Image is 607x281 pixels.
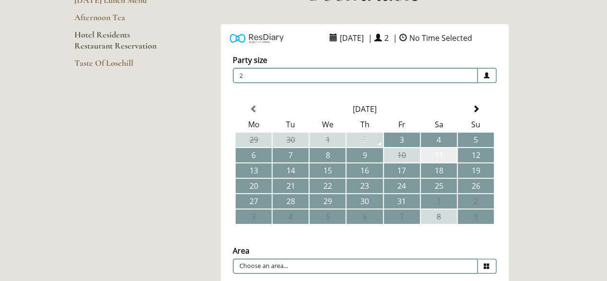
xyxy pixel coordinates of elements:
[74,29,166,58] a: Hotel Residents Restaurant Reservation
[458,209,494,224] td: 9
[309,163,345,178] td: 15
[273,117,309,132] th: Tu
[393,33,397,43] span: |
[384,179,420,193] td: 24
[421,209,457,224] td: 8
[458,163,494,178] td: 19
[273,163,309,178] td: 14
[309,148,345,162] td: 8
[384,194,420,208] td: 31
[309,179,345,193] td: 22
[384,163,420,178] td: 17
[346,133,382,147] td: 2
[250,105,258,113] span: Previous Month
[74,12,166,29] a: Afternoon Tea
[309,209,345,224] td: 5
[273,102,457,116] th: Select Month
[273,133,309,147] td: 30
[458,133,494,147] td: 5
[337,30,366,46] span: [DATE]
[236,117,272,132] th: Mo
[346,117,382,132] th: Th
[458,148,494,162] td: 12
[273,148,309,162] td: 7
[346,179,382,193] td: 23
[384,133,420,147] td: 3
[346,209,382,224] td: 6
[458,179,494,193] td: 26
[421,179,457,193] td: 25
[236,163,272,178] td: 13
[233,55,267,65] label: Party size
[421,194,457,208] td: 1
[472,105,479,113] span: Next Month
[346,148,382,162] td: 9
[384,148,420,162] td: 10
[236,209,272,224] td: 3
[273,194,309,208] td: 28
[421,163,457,178] td: 18
[230,31,284,45] img: Powered by ResDiary
[236,148,272,162] td: 6
[236,179,272,193] td: 20
[309,194,345,208] td: 29
[236,133,272,147] td: 29
[236,194,272,208] td: 27
[273,209,309,224] td: 4
[458,117,494,132] th: Su
[346,163,382,178] td: 16
[273,179,309,193] td: 21
[384,209,420,224] td: 7
[233,68,478,83] span: 2
[346,194,382,208] td: 30
[421,133,457,147] td: 4
[74,58,166,75] a: Taste Of Losehill
[384,117,420,132] th: Fr
[233,245,250,256] label: Area
[421,148,457,162] td: 11
[458,194,494,208] td: 2
[309,117,345,132] th: We
[421,117,457,132] th: Sa
[309,133,345,147] td: 1
[368,33,372,43] span: |
[407,30,475,46] span: No Time Selected
[382,30,391,46] span: 2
